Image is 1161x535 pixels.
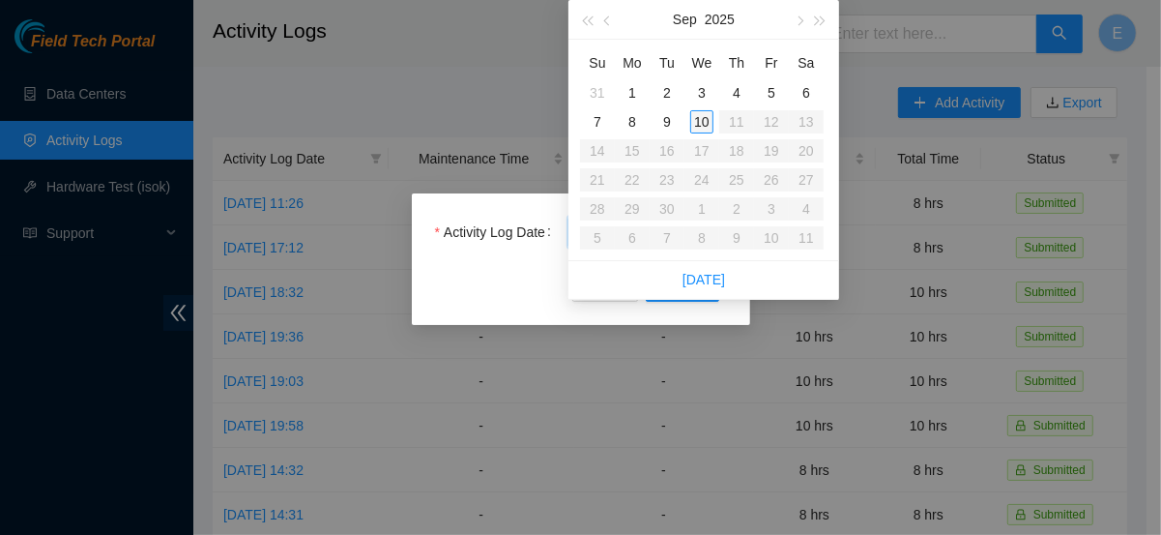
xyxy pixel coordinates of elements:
[650,78,684,107] td: 2025-09-02
[655,110,679,134] div: 9
[586,110,609,134] div: 7
[580,107,615,136] td: 2025-09-07
[760,81,783,104] div: 5
[684,78,719,107] td: 2025-09-03
[690,110,713,134] div: 10
[655,81,679,104] div: 2
[690,81,713,104] div: 3
[684,107,719,136] td: 2025-09-10
[615,47,650,78] th: Mo
[684,47,719,78] th: We
[789,47,824,78] th: Sa
[615,78,650,107] td: 2025-09-01
[615,107,650,136] td: 2025-09-08
[754,47,789,78] th: Fr
[621,81,644,104] div: 1
[435,217,559,248] label: Activity Log Date
[650,47,684,78] th: Tu
[621,110,644,134] div: 8
[719,47,754,78] th: Th
[719,78,754,107] td: 2025-09-04
[795,81,818,104] div: 6
[650,107,684,136] td: 2025-09-09
[580,47,615,78] th: Su
[754,78,789,107] td: 2025-09-05
[682,272,725,287] a: [DATE]
[725,81,748,104] div: 4
[586,81,609,104] div: 31
[789,78,824,107] td: 2025-09-06
[580,78,615,107] td: 2025-08-31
